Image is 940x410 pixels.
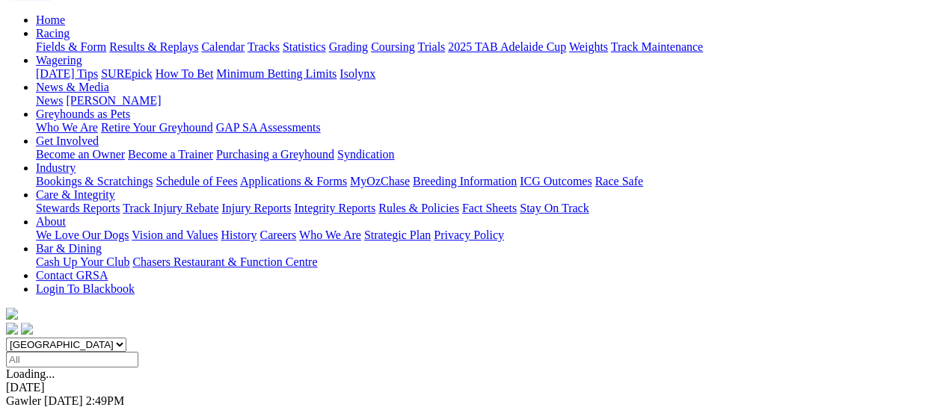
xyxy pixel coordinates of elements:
[36,161,76,174] a: Industry
[350,175,410,187] a: MyOzChase
[36,269,108,282] a: Contact GRSA
[36,108,130,120] a: Greyhounds as Pets
[36,202,120,214] a: Stewards Reports
[6,367,55,380] span: Loading...
[128,148,213,161] a: Become a Trainer
[216,121,321,134] a: GAP SA Assessments
[44,394,83,407] span: [DATE]
[520,202,589,214] a: Stay On Track
[36,67,98,80] a: [DATE] Tips
[221,229,256,241] a: History
[329,40,368,53] a: Grading
[101,67,152,80] a: SUREpick
[66,94,161,107] a: [PERSON_NAME]
[6,381,934,394] div: [DATE]
[595,175,642,187] a: Race Safe
[36,229,129,241] a: We Love Our Dogs
[340,67,375,80] a: Isolynx
[417,40,445,53] a: Trials
[611,40,703,53] a: Track Maintenance
[283,40,326,53] a: Statistics
[36,40,934,54] div: Racing
[109,40,198,53] a: Results & Replays
[156,67,214,80] a: How To Bet
[36,81,109,93] a: News & Media
[36,242,102,255] a: Bar & Dining
[6,394,41,407] span: Gawler
[216,148,334,161] a: Purchasing a Greyhound
[371,40,415,53] a: Coursing
[413,175,517,187] a: Breeding Information
[520,175,592,187] a: ICG Outcomes
[36,175,153,187] a: Bookings & Scratchings
[36,67,934,81] div: Wagering
[86,394,125,407] span: 2:49PM
[201,40,245,53] a: Calendar
[337,148,394,161] a: Syndication
[299,229,361,241] a: Who We Are
[36,188,115,201] a: Care & Integrity
[132,255,317,268] a: Chasers Restaurant & Function Centre
[36,148,125,161] a: Become an Owner
[364,229,431,241] a: Strategic Plan
[569,40,608,53] a: Weights
[36,94,63,107] a: News
[156,175,237,187] a: Schedule of Fees
[36,40,106,53] a: Fields & Form
[259,229,296,241] a: Careers
[101,121,213,134] a: Retire Your Greyhound
[6,308,18,320] img: logo-grsa-white.png
[448,40,566,53] a: 2025 TAB Adelaide Cup
[36,148,934,161] div: Get Involved
[36,134,99,147] a: Get Involved
[36,121,934,134] div: Greyhounds as Pets
[36,255,129,268] a: Cash Up Your Club
[6,323,18,335] img: facebook.svg
[294,202,375,214] a: Integrity Reports
[378,202,459,214] a: Rules & Policies
[36,255,934,269] div: Bar & Dining
[36,13,65,26] a: Home
[240,175,347,187] a: Applications & Forms
[434,229,504,241] a: Privacy Policy
[123,202,218,214] a: Track Injury Rebate
[6,352,138,367] input: Select date
[36,54,82,66] a: Wagering
[36,229,934,242] div: About
[36,215,66,228] a: About
[21,323,33,335] img: twitter.svg
[36,175,934,188] div: Industry
[462,202,517,214] a: Fact Sheets
[132,229,218,241] a: Vision and Values
[36,94,934,108] div: News & Media
[36,121,98,134] a: Who We Are
[216,67,337,80] a: Minimum Betting Limits
[36,202,934,215] div: Care & Integrity
[221,202,291,214] a: Injury Reports
[248,40,280,53] a: Tracks
[36,282,135,295] a: Login To Blackbook
[36,27,70,40] a: Racing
